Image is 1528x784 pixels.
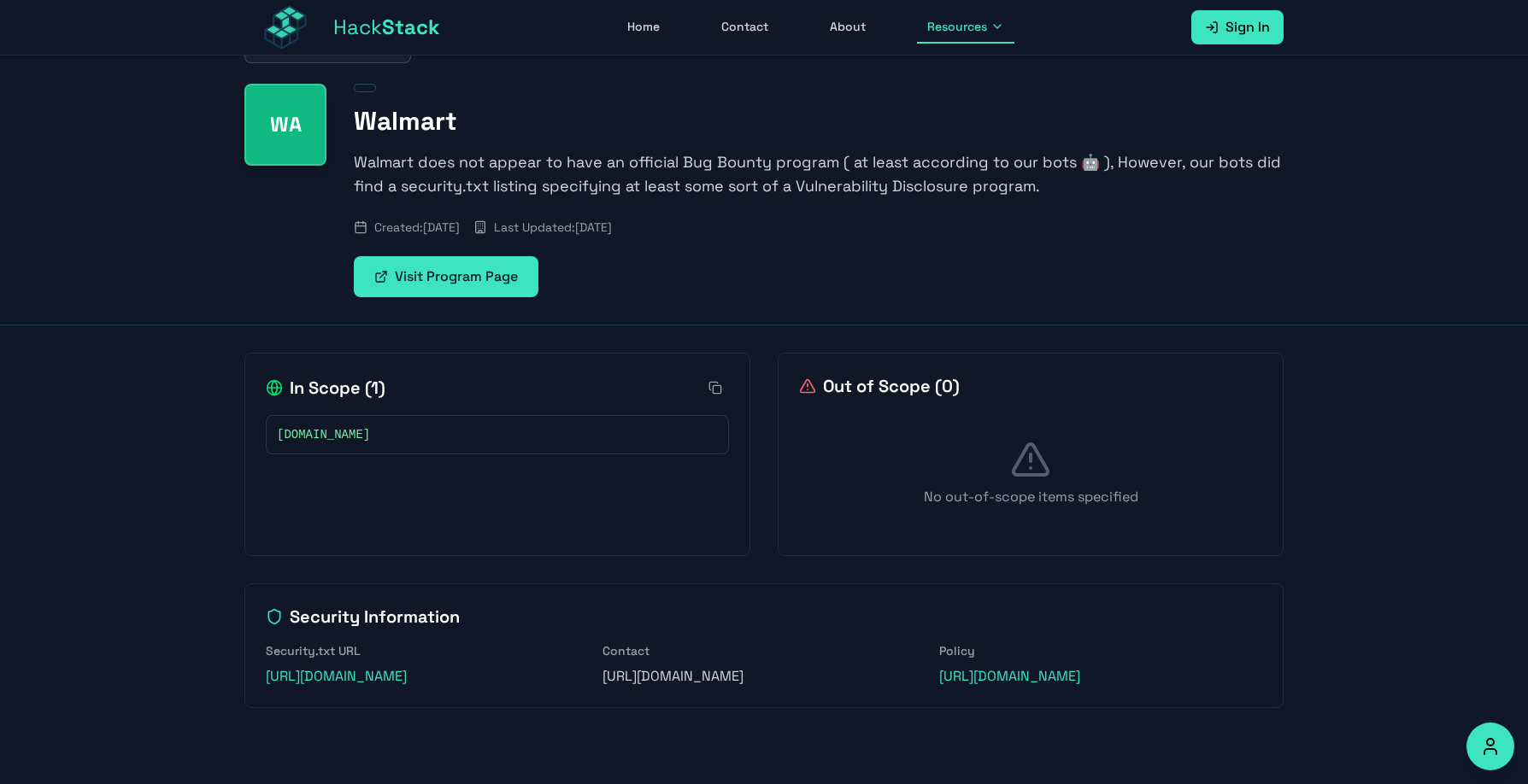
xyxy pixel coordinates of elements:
h1: Walmart [354,106,1284,137]
h3: Security.txt URL [266,642,589,659]
span: [DOMAIN_NAME] [277,426,370,443]
button: Resources [917,11,1014,44]
a: Home [617,11,670,44]
a: Sign In [1191,10,1284,44]
button: Copy all in-scope items [702,374,729,401]
span: Last Updated: [DATE] [494,219,612,236]
h2: Out of Scope ( 0 ) [799,374,960,398]
p: Walmart does not appear to have an official Bug Bounty program ( at least according to our bots 🤖... [354,150,1284,198]
span: Resources [927,18,987,35]
div: Walmart [244,84,326,166]
a: [URL][DOMAIN_NAME] [939,667,1080,685]
span: Stack [382,14,440,40]
a: About [820,11,876,44]
span: Hack [333,14,440,41]
p: [URL][DOMAIN_NAME] [602,666,926,687]
span: Sign In [1225,17,1270,38]
span: Created: [DATE] [374,219,460,236]
a: [URL][DOMAIN_NAME] [266,667,407,685]
h2: Security Information [266,605,1262,629]
h3: Contact [602,642,926,659]
button: Accessibility Options [1466,723,1514,770]
a: Contact [711,11,779,44]
p: No out-of-scope items specified [799,487,1262,507]
a: Visit Program Page [354,256,538,297]
h3: Policy [939,642,1262,659]
h2: In Scope ( 1 ) [266,376,385,400]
